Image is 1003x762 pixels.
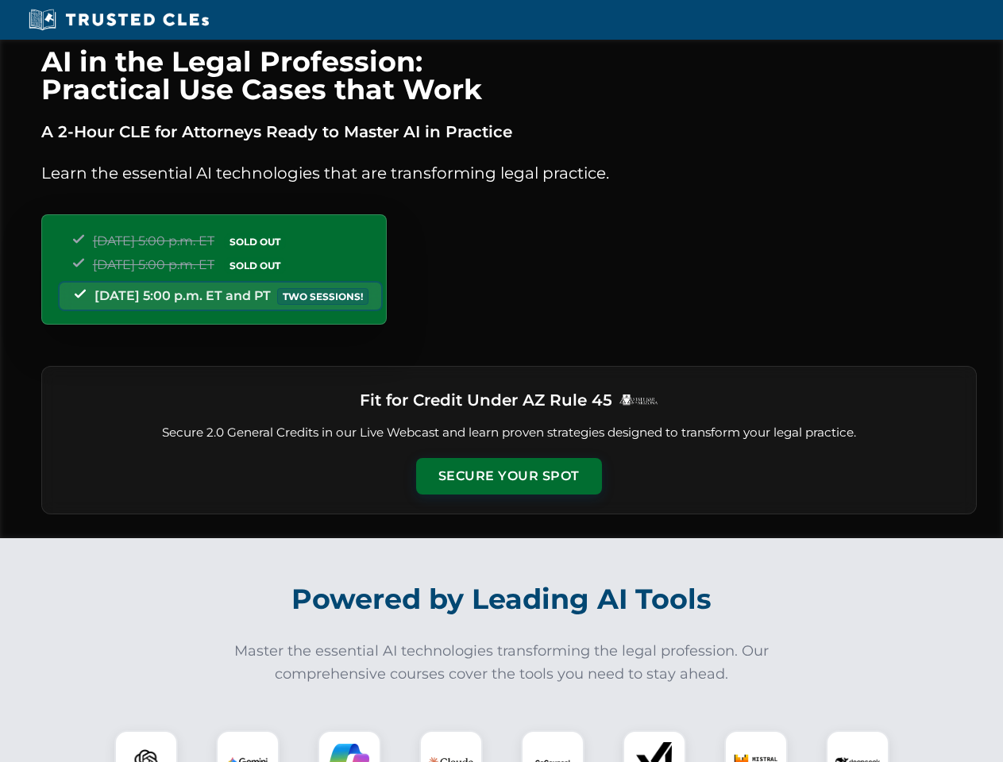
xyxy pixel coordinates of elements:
[619,394,658,406] img: Logo
[93,233,214,248] span: [DATE] 5:00 p.m. ET
[416,458,602,495] button: Secure Your Spot
[41,48,977,103] h1: AI in the Legal Profession: Practical Use Cases that Work
[224,640,780,686] p: Master the essential AI technologies transforming the legal profession. Our comprehensive courses...
[224,257,286,274] span: SOLD OUT
[224,233,286,250] span: SOLD OUT
[41,160,977,186] p: Learn the essential AI technologies that are transforming legal practice.
[41,119,977,144] p: A 2-Hour CLE for Attorneys Ready to Master AI in Practice
[360,386,612,414] h3: Fit for Credit Under AZ Rule 45
[24,8,214,32] img: Trusted CLEs
[62,571,942,627] h2: Powered by Leading AI Tools
[93,257,214,272] span: [DATE] 5:00 p.m. ET
[61,424,957,442] p: Secure 2.0 General Credits in our Live Webcast and learn proven strategies designed to transform ...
